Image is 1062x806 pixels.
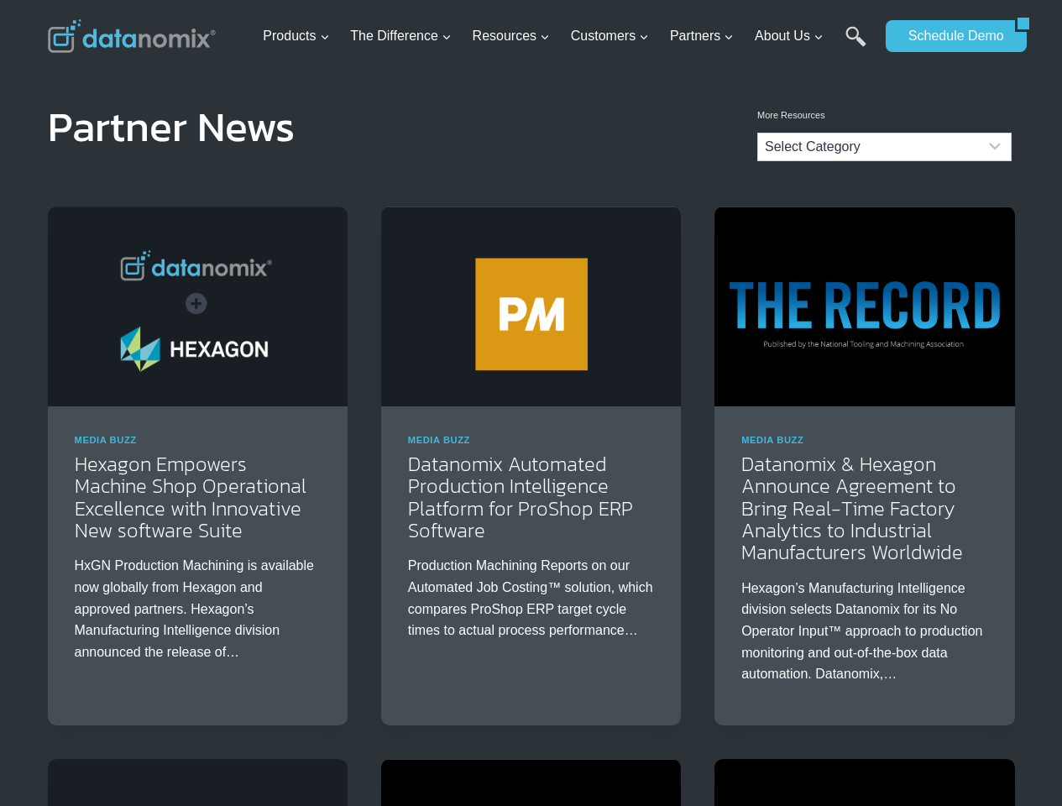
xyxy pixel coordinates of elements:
p: More Resources [757,108,1012,123]
a: Schedule Demo [886,20,1015,52]
span: About Us [755,25,824,47]
img: Datanomix [48,19,216,53]
img: Production Machining [381,207,681,406]
a: Search [845,26,866,64]
a: Datanomix & Hexagon Announce Agreement to Bring Real-Time Factory Analytics to Industrial Manufac... [741,449,963,568]
p: Hexagon’s Manufacturing Intelligence division selects Datanomix for its No Operator Input™ approa... [741,578,987,685]
span: The Difference [350,25,452,47]
a: Media Buzz [408,435,470,445]
p: HxGN Production Machining is available now globally from Hexagon and approved partners. Hexagon’s... [75,555,321,662]
span: Customers [571,25,649,47]
img: Datanomix + Hexagon [48,207,348,406]
a: Datanomix Automated Production Intelligence Platform for ProShop ERP Software [408,449,633,545]
a: Media Buzz [75,435,137,445]
img: NMTA The Record [714,207,1014,406]
span: Products [263,25,329,47]
a: Media Buzz [741,435,803,445]
a: Hexagon Empowers Machine Shop Operational Excellence with Innovative New software Suite [75,449,306,545]
nav: Primary Navigation [256,9,877,64]
p: Production Machining Reports on our Automated Job Costing™ solution, which compares ProShop ERP t... [408,555,654,641]
span: Resources [473,25,550,47]
h1: Partner News [48,114,295,139]
span: Partners [670,25,734,47]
